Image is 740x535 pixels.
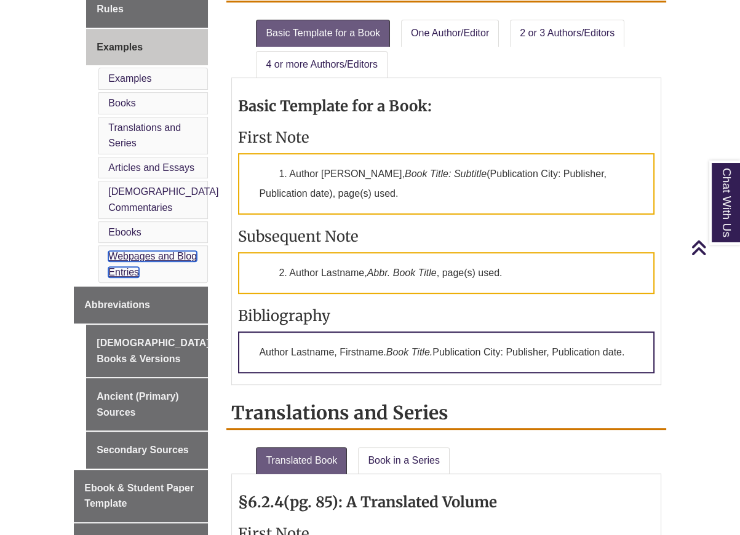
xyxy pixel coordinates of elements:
[238,306,654,325] h3: Bibliography
[84,483,194,509] span: Ebook & Student Paper Template
[74,470,208,522] a: Ebook & Student Paper Template
[256,447,347,474] a: Translated Book
[86,29,208,66] a: Examples
[226,397,666,430] h2: Translations and Series
[405,168,487,179] em: Book Title: Subtitle
[108,186,218,213] a: [DEMOGRAPHIC_DATA] Commentaries
[238,331,654,373] p: Author Lastname, Firstname. Publication City: Publisher, Publication date.
[86,432,208,469] a: Secondary Sources
[256,20,390,47] a: Basic Template for a Book
[238,227,654,246] h3: Subsequent Note
[238,493,284,512] strong: §6.2.4
[108,98,135,108] a: Books
[256,51,387,78] a: 4 or more Authors/Editors
[284,493,497,512] strong: (pg. 85): A Translated Volume
[108,122,181,149] a: Translations and Series
[238,252,654,294] p: 2. Author Lastname, , page(s) used.
[691,239,737,256] a: Back to Top
[108,162,194,173] a: Articles and Essays
[401,20,499,47] a: One Author/Editor
[386,347,432,357] em: Book Title.
[84,299,150,310] span: Abbreviations
[74,287,208,323] a: Abbreviations
[86,325,208,377] a: [DEMOGRAPHIC_DATA] Books & Versions
[238,97,432,116] strong: Basic Template for a Book:
[358,447,450,474] a: Book in a Series
[86,378,208,430] a: Ancient (Primary) Sources
[238,153,654,215] p: 1. Author [PERSON_NAME], (Publication City: Publisher, Publication date), page(s) used.
[238,128,654,147] h3: First Note
[367,267,437,278] em: Abbr. Book Title
[108,227,141,237] a: Ebooks
[108,73,151,84] a: Examples
[510,20,624,47] a: 2 or 3 Authors/Editors
[108,251,197,277] a: Webpages and Blog Entries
